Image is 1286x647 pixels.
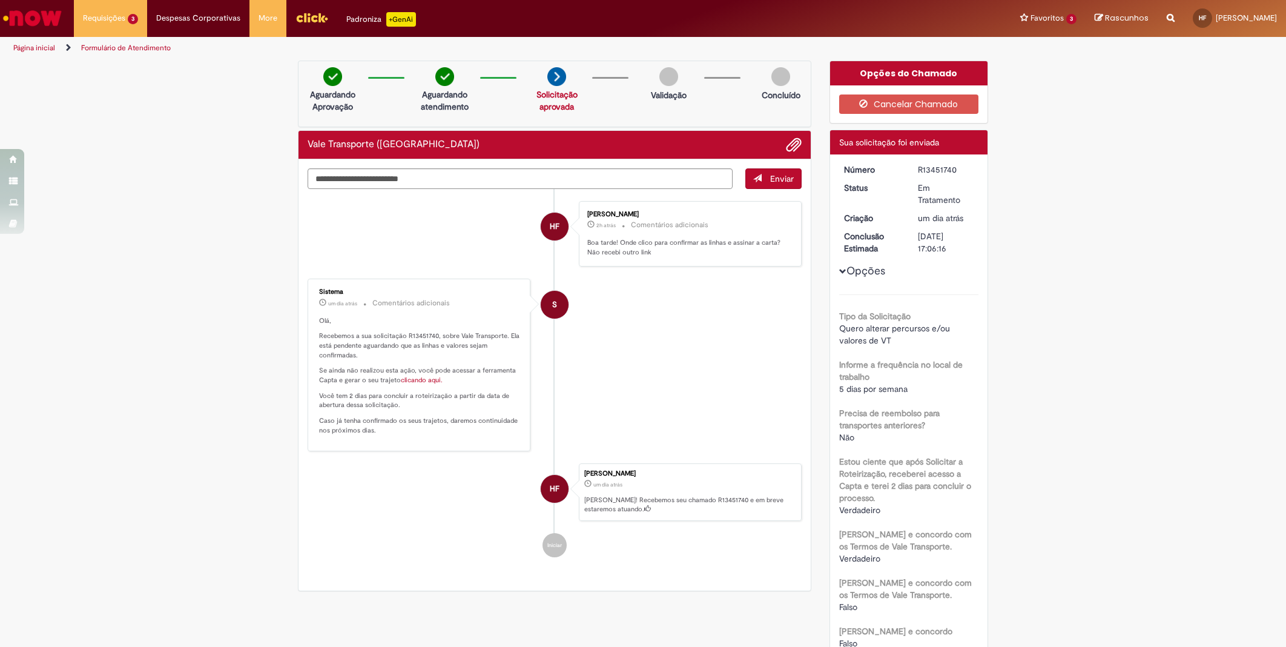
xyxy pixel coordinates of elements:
[596,222,616,229] span: 2h atrás
[918,213,963,224] span: um dia atrás
[83,12,125,24] span: Requisições
[659,67,678,86] img: img-circle-grey.png
[1066,14,1077,24] span: 3
[319,331,521,360] p: Recebemos a sua solicitação R13451740, sobre Vale Transporte. Ela está pendente aguardando que as...
[81,43,171,53] a: Formulário de Atendimento
[745,168,802,189] button: Enviar
[1216,13,1277,23] span: [PERSON_NAME]
[839,95,979,114] button: Cancelar Chamado
[550,212,559,241] span: HF
[308,168,733,189] textarea: Digite sua mensagem aqui...
[323,67,342,86] img: check-circle-green.png
[372,298,450,308] small: Comentários adicionais
[835,182,909,194] dt: Status
[319,366,521,385] p: Se ainda não realizou esta ação, você pode acessar a ferramenta Capta e gerar o seu trajeto
[550,474,559,503] span: HF
[839,359,963,382] b: Informe a frequência no local de trabalho
[156,12,240,24] span: Despesas Corporativas
[918,213,963,224] time: 27/08/2025 11:06:13
[1095,13,1149,24] a: Rascunhos
[1199,14,1206,22] span: HF
[770,173,794,184] span: Enviar
[918,182,974,206] div: Em Tratamento
[541,291,569,319] div: System
[319,391,521,410] p: Você tem 2 dias para concluir a roteirização a partir da data de abertura dessa solicitação.
[541,213,569,241] div: Helena Reis Felippe
[587,238,789,257] p: Boa tarde! Onde clico para confirmar as linhas e assinar a carta? Não recebi outro link
[762,89,800,101] p: Concluído
[593,481,622,488] time: 27/08/2025 11:06:13
[839,408,940,431] b: Precisa de reembolso para transportes anteriores?
[435,67,454,86] img: check-circle-green.png
[786,137,802,153] button: Adicionar anexos
[1,6,64,30] img: ServiceNow
[839,529,972,552] b: [PERSON_NAME] e concordo com os Termos de Vale Transporte.
[541,475,569,503] div: Helena Reis Felippe
[835,230,909,254] dt: Conclusão Estimada
[651,89,687,101] p: Validação
[584,496,795,514] p: [PERSON_NAME]! Recebemos seu chamado R13451740 e em breve estaremos atuando.
[839,311,911,322] b: Tipo da Solicitação
[596,222,616,229] time: 28/08/2025 13:48:44
[13,43,55,53] a: Página inicial
[839,383,908,394] span: 5 dias por semana
[830,61,988,85] div: Opções do Chamado
[259,12,277,24] span: More
[839,505,880,516] span: Verdadeiro
[308,189,802,569] ul: Histórico de tíquete
[303,88,362,113] p: Aguardando Aprovação
[386,12,416,27] p: +GenAi
[547,67,566,86] img: arrow-next.png
[631,220,708,230] small: Comentários adicionais
[1030,12,1064,24] span: Favoritos
[308,463,802,522] li: Helena Reis Felippe
[771,67,790,86] img: img-circle-grey.png
[1105,12,1149,24] span: Rascunhos
[839,553,880,564] span: Verdadeiro
[839,323,952,346] span: Quero alterar percursos e/ou valores de VT
[839,137,939,148] span: Sua solicitação foi enviada
[328,300,357,307] span: um dia atrás
[415,88,474,113] p: Aguardando atendimento
[918,164,974,176] div: R13451740
[346,12,416,27] div: Padroniza
[839,577,972,600] b: [PERSON_NAME] e concordo com os Termos de Vale Transporte.
[835,164,909,176] dt: Número
[128,14,138,24] span: 3
[918,212,974,224] div: 27/08/2025 11:06:13
[839,432,854,443] span: Não
[308,139,480,150] h2: Vale Transporte (VT) Histórico de tíquete
[593,481,622,488] span: um dia atrás
[401,376,443,385] a: clicando aqui.
[584,470,795,477] div: [PERSON_NAME]
[839,602,857,612] span: Falso
[9,37,848,59] ul: Trilhas de página
[839,626,952,637] b: [PERSON_NAME] e concordo
[536,89,578,112] a: Solicitação aprovada
[295,8,328,27] img: click_logo_yellow_360x200.png
[835,212,909,224] dt: Criação
[587,211,789,218] div: [PERSON_NAME]
[319,316,521,326] p: Olá,
[918,230,974,254] div: [DATE] 17:06:16
[839,456,971,503] b: Estou ciente que após Solicitar a Roteirização, receberei acesso a Capta e terei 2 dias para conc...
[319,288,521,296] div: Sistema
[319,416,521,435] p: Caso já tenha confirmado os seus trajetos, daremos continuidade nos próximos dias.
[552,290,557,319] span: S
